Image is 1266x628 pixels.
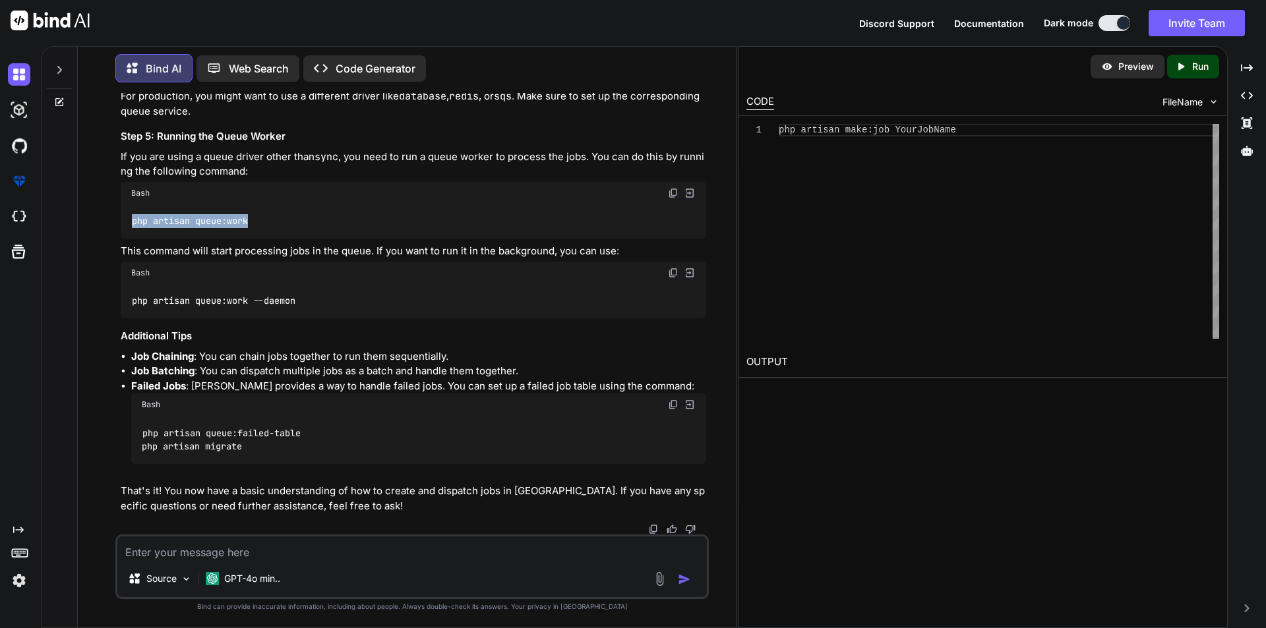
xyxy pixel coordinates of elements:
[146,61,181,76] p: Bind AI
[678,573,691,586] img: icon
[121,329,706,344] h3: Additional Tips
[131,364,706,379] li: : You can dispatch multiple jobs as a batch and handle them together.
[131,350,194,362] strong: Job Chaining
[315,150,338,163] code: sync
[668,399,678,410] img: copy
[121,150,706,179] p: If you are using a queue driver other than , you need to run a queue worker to process the jobs. ...
[336,61,415,76] p: Code Generator
[668,268,678,278] img: copy
[859,18,934,29] span: Discord Support
[121,89,706,119] p: For production, you might want to use a different driver like , , or . Make sure to set up the co...
[115,602,709,612] p: Bind can provide inaccurate information, including about people. Always double-check its answers....
[121,244,706,259] p: This command will start processing jobs in the queue. If you want to run it in the background, yo...
[8,206,30,228] img: cloudideIcon
[146,572,177,585] p: Source
[648,524,659,534] img: copy
[1118,60,1154,73] p: Preview
[11,11,90,30] img: Bind AI
[131,379,706,479] li: : [PERSON_NAME] provides a way to handle failed jobs. You can set up a failed job table using the...
[8,63,30,86] img: darkChat
[131,364,195,377] strong: Job Batching
[1162,96,1203,109] span: FileName
[131,294,297,308] code: php artisan queue:work --daemon
[399,90,446,103] code: database
[1044,16,1093,30] span: Dark mode
[668,188,678,198] img: copy
[685,524,696,534] img: dislike
[131,214,249,228] code: php artisan queue:work
[224,572,280,585] p: GPT-4o min..
[8,134,30,157] img: githubDark
[738,347,1227,378] h2: OUTPUT
[1208,96,1219,107] img: chevron down
[1149,10,1245,36] button: Invite Team
[494,90,512,103] code: sqs
[121,484,706,513] p: That's it! You now have a basic understanding of how to create and dispatch jobs in [GEOGRAPHIC_D...
[652,571,667,586] img: attachment
[206,572,219,585] img: GPT-4o mini
[1192,60,1209,73] p: Run
[121,129,706,144] h3: Step 5: Running the Queue Worker
[859,16,934,30] button: Discord Support
[131,188,150,198] span: Bash
[954,18,1024,29] span: Documentation
[746,124,762,136] div: 1
[8,569,30,592] img: settings
[8,99,30,121] img: darkAi-studio
[667,524,677,534] img: like
[449,90,479,103] code: redis
[131,268,150,278] span: Bash
[8,170,30,192] img: premium
[1101,61,1113,72] img: preview
[181,573,192,585] img: Pick Models
[131,349,706,364] li: : You can chain jobs together to run them sequentially.
[746,94,774,110] div: CODE
[779,125,956,135] span: php artisan make:job YourJobName
[142,399,160,410] span: Bash
[684,187,696,199] img: Open in Browser
[142,426,301,453] code: php artisan queue:failed-table php artisan migrate
[684,399,696,411] img: Open in Browser
[954,16,1024,30] button: Documentation
[229,61,289,76] p: Web Search
[684,267,696,279] img: Open in Browser
[131,380,186,392] strong: Failed Jobs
